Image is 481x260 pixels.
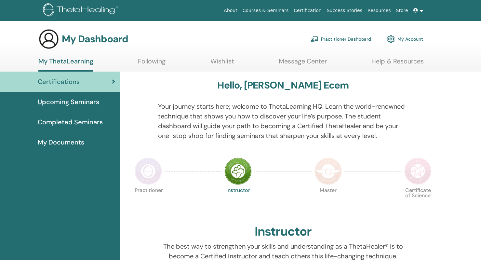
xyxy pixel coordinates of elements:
p: Certificate of Science [404,188,432,215]
h3: Hello, [PERSON_NAME] Ecem [217,79,349,91]
img: generic-user-icon.jpg [38,29,59,49]
a: Help & Resources [371,57,424,70]
a: Store [394,5,411,17]
h2: Instructor [255,224,312,239]
a: Certification [291,5,324,17]
a: Following [138,57,166,70]
img: Practitioner [135,157,162,185]
p: Practitioner [135,188,162,215]
img: Certificate of Science [404,157,432,185]
img: cog.svg [387,34,395,45]
a: Resources [365,5,394,17]
a: Message Center [279,57,327,70]
img: Instructor [224,157,252,185]
p: Your journey starts here; welcome to ThetaLearning HQ. Learn the world-renowned technique that sh... [158,102,408,141]
span: Certifications [38,77,80,87]
img: Master [314,157,342,185]
p: Instructor [224,188,252,215]
a: About [221,5,240,17]
p: Master [314,188,342,215]
img: logo.png [43,3,121,18]
img: chalkboard-teacher.svg [311,36,318,42]
span: My Documents [38,137,84,147]
span: Completed Seminars [38,117,103,127]
span: Upcoming Seminars [38,97,99,107]
a: My Account [387,32,423,46]
a: Success Stories [324,5,365,17]
a: Practitioner Dashboard [311,32,371,46]
h3: My Dashboard [62,33,128,45]
a: Courses & Seminars [240,5,291,17]
a: My ThetaLearning [38,57,93,72]
a: Wishlist [210,57,234,70]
